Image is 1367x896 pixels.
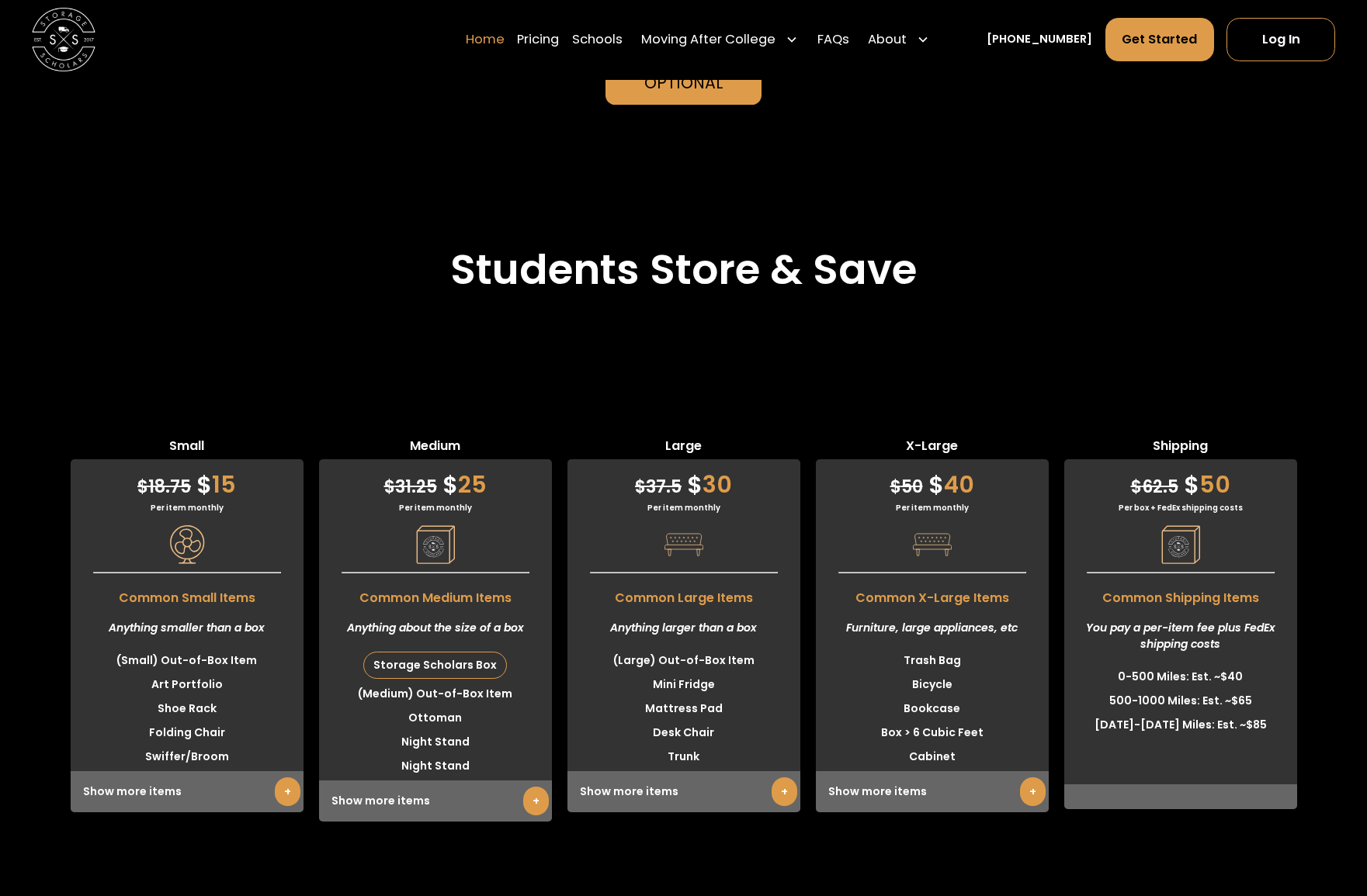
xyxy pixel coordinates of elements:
[319,706,552,730] li: Ottoman
[1064,689,1297,713] li: 500-1000 Miles: Est. ~$65
[567,721,800,745] li: Desk Chair
[1184,468,1199,501] span: $
[319,730,552,754] li: Night Stand
[319,437,552,459] span: Medium
[1131,475,1142,499] span: $
[71,581,304,607] span: Common Small Items
[137,475,191,499] span: 18.75
[567,745,800,769] li: Trunk
[567,437,800,459] span: Large
[1064,581,1297,607] span: Common Shipping Items
[816,607,1049,649] div: Furniture, large appliances, etc
[816,502,1049,514] div: Per item monthly
[635,18,804,63] div: Moving After College
[71,697,304,721] li: Shoe Rack
[416,525,455,564] img: Pricing Category Icon
[816,745,1049,769] li: Cabinet
[567,502,800,514] div: Per item monthly
[319,502,552,514] div: Per item monthly
[868,30,907,50] div: About
[450,245,917,295] h2: Students Store & Save
[567,459,800,502] div: 30
[71,771,304,812] div: Show more items
[1161,525,1200,564] img: Pricing Category Icon
[641,30,775,50] div: Moving After College
[1226,19,1335,61] a: Log In
[1131,475,1178,499] span: 62.5
[1064,502,1297,514] div: Per box + FedEx shipping costs
[664,525,703,564] img: Pricing Category Icon
[567,607,800,649] div: Anything larger than a box
[567,673,800,697] li: Mini Fridge
[567,581,800,607] span: Common Large Items
[523,787,549,815] a: +
[71,459,304,502] div: 15
[71,502,304,514] div: Per item monthly
[862,18,935,63] div: About
[466,18,505,63] a: Home
[572,18,623,63] a: Schools
[364,652,506,678] div: Storage Scholars Box
[275,777,300,806] a: +
[567,697,800,721] li: Mattress Pad
[319,754,552,778] li: Night Stand
[319,780,552,822] div: Show more items
[319,682,552,706] li: (Medium) Out-of-Box Item
[71,607,304,649] div: Anything smaller than a box
[1064,665,1297,689] li: 0-500 Miles: Est. ~$40
[71,437,304,459] span: Small
[816,697,1049,721] li: Bookcase
[1020,777,1046,806] a: +
[816,721,1049,745] li: Box > 6 Cubic Feet
[816,581,1049,607] span: Common X-Large Items
[928,468,944,501] span: $
[890,475,901,499] span: $
[817,18,849,63] a: FAQs
[687,468,703,501] span: $
[1064,607,1297,665] div: You pay a per-item fee plus FedEx shipping costs
[168,525,206,564] img: Pricing Category Icon
[635,475,682,499] span: 37.5
[71,745,304,769] li: Swiffer/Broom
[772,777,797,806] a: +
[32,8,95,71] img: Storage Scholars main logo
[196,468,212,501] span: $
[987,32,1092,49] a: [PHONE_NUMBER]
[816,459,1049,502] div: 40
[1064,437,1297,459] span: Shipping
[71,649,304,673] li: (Small) Out-of-Box Item
[890,475,923,499] span: 50
[137,475,148,499] span: $
[71,673,304,697] li: Art Portfolio
[644,71,723,95] div: Optional
[442,468,458,501] span: $
[1064,713,1297,737] li: [DATE]-[DATE] Miles: Est. ~$85
[816,649,1049,673] li: Trash Bag
[816,771,1049,812] div: Show more items
[384,475,395,499] span: $
[1105,19,1214,61] a: Get Started
[32,8,95,71] a: home
[567,771,800,812] div: Show more items
[635,475,646,499] span: $
[71,721,304,745] li: Folding Chair
[913,525,952,564] img: Pricing Category Icon
[319,459,552,502] div: 25
[816,437,1049,459] span: X-Large
[319,607,552,649] div: Anything about the size of a box
[384,475,437,499] span: 31.25
[567,649,800,673] li: (Large) Out-of-Box Item
[319,581,552,607] span: Common Medium Items
[816,673,1049,697] li: Bicycle
[517,18,559,63] a: Pricing
[1064,459,1297,502] div: 50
